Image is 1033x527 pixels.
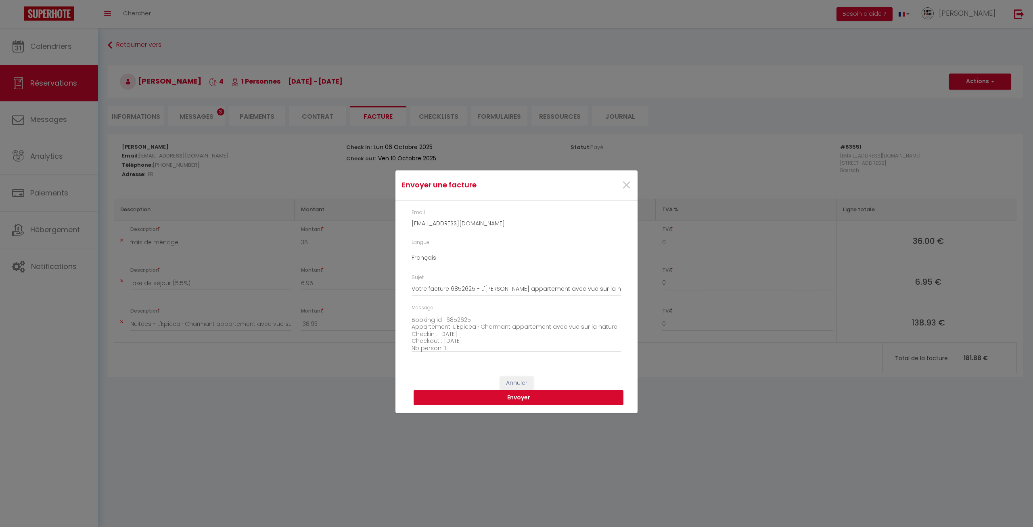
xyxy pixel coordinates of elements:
label: Sujet [412,274,424,281]
label: Email [412,209,425,216]
h4: Envoyer une facture [401,179,551,191]
button: Envoyer [414,390,623,405]
span: × [621,173,632,197]
button: Close [621,177,632,194]
label: Message [412,304,433,312]
label: Langue [412,239,429,246]
button: Annuler [500,376,533,390]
